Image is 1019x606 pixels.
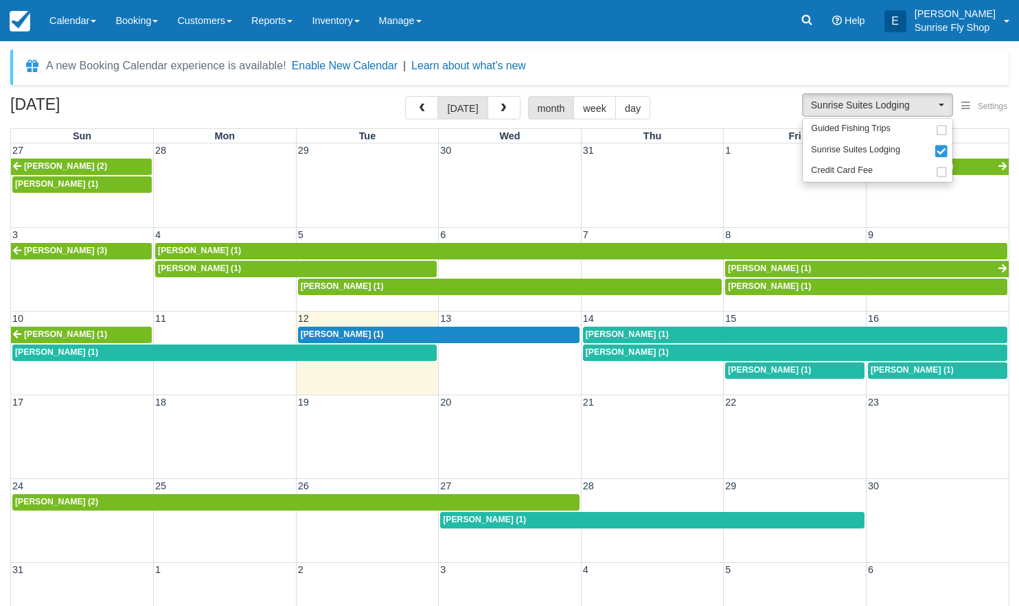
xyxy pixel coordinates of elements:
span: 31 [11,564,25,575]
span: 4 [154,229,162,240]
span: 12 [297,313,310,324]
span: 26 [297,480,310,491]
span: 20 [439,397,453,408]
a: [PERSON_NAME] (1) [440,512,865,528]
span: 4 [582,564,590,575]
span: 29 [724,480,737,491]
a: [PERSON_NAME] (1) [155,243,1007,259]
span: Help [845,15,865,26]
span: [PERSON_NAME] (2) [24,161,107,171]
span: Sunrise Suites Lodging [811,144,900,156]
div: A new Booking Calendar experience is available! [46,58,286,74]
span: Thu [643,130,661,141]
span: 14 [582,313,595,324]
span: 3 [11,229,19,240]
span: [PERSON_NAME] (1) [158,264,241,273]
span: 27 [11,145,25,156]
span: Tue [359,130,376,141]
a: [PERSON_NAME] (1) [11,327,152,343]
span: [PERSON_NAME] (1) [301,329,384,339]
i: Help [832,16,842,25]
a: [PERSON_NAME] (1) [298,279,722,295]
span: 7 [582,229,590,240]
span: 28 [582,480,595,491]
span: 30 [867,480,880,491]
span: [PERSON_NAME] (1) [24,329,107,339]
div: E [884,10,906,32]
span: 6 [867,564,875,575]
span: 18 [154,397,168,408]
span: 6 [439,229,447,240]
span: [PERSON_NAME] (1) [586,329,669,339]
span: 17 [11,397,25,408]
span: Fri [788,130,801,141]
span: Sunrise Suites Lodging [811,98,935,112]
a: [PERSON_NAME] (2) [12,494,580,511]
span: 21 [582,397,595,408]
img: checkfront-main-nav-mini-logo.png [10,11,30,32]
a: [PERSON_NAME] (2) [11,159,152,175]
span: 24 [11,480,25,491]
a: [PERSON_NAME] (1) [725,261,1009,277]
a: [PERSON_NAME] (1) [868,362,1007,379]
span: [PERSON_NAME] (3) [24,246,107,255]
span: [PERSON_NAME] (3) [871,161,954,171]
span: [PERSON_NAME] (2) [15,497,98,506]
span: 13 [439,313,453,324]
span: [PERSON_NAME] (1) [728,365,811,375]
span: 11 [154,313,168,324]
span: [PERSON_NAME] (1) [301,281,384,291]
span: 29 [297,145,310,156]
span: [PERSON_NAME] (1) [15,347,98,357]
p: Sunrise Fly Shop [915,21,996,34]
a: [PERSON_NAME] (1) [583,345,1007,361]
span: 15 [724,313,737,324]
span: [PERSON_NAME] (1) [871,365,954,375]
span: Settings [978,102,1007,111]
a: [PERSON_NAME] (1) [298,327,580,343]
a: [PERSON_NAME] (1) [583,327,1007,343]
a: [PERSON_NAME] (1) [725,362,865,379]
span: 5 [724,564,732,575]
span: 19 [297,397,310,408]
span: 30 [439,145,453,156]
p: [PERSON_NAME] [915,7,996,21]
span: Wed [499,130,520,141]
a: [PERSON_NAME] (1) [725,279,1007,295]
span: Mon [215,130,236,141]
a: Learn about what's new [411,60,526,71]
span: [PERSON_NAME] (1) [443,515,526,524]
span: 3 [439,564,447,575]
button: week [573,96,616,119]
a: [PERSON_NAME] (1) [12,345,437,361]
button: month [528,96,575,119]
a: [PERSON_NAME] (1) [155,261,437,277]
h2: [DATE] [10,96,184,121]
span: [PERSON_NAME] (1) [728,281,811,291]
button: [DATE] [437,96,488,119]
span: 31 [582,145,595,156]
span: 10 [11,313,25,324]
span: 22 [724,397,737,408]
span: 28 [154,145,168,156]
span: 1 [724,145,732,156]
span: 9 [867,229,875,240]
span: 23 [867,397,880,408]
a: [PERSON_NAME] (3) [11,243,152,259]
span: Sun [73,130,91,141]
span: Guided Fishing Trips [811,123,891,135]
span: 1 [154,564,162,575]
span: Credit Card Fee [811,165,873,177]
button: Sunrise Suites Lodging [802,93,953,117]
span: 25 [154,480,168,491]
button: Settings [953,97,1016,117]
button: day [615,96,650,119]
span: 8 [724,229,732,240]
span: | [403,60,406,71]
a: [PERSON_NAME] (1) [12,176,152,193]
span: 27 [439,480,453,491]
span: 5 [297,229,305,240]
span: [PERSON_NAME] (1) [586,347,669,357]
span: [PERSON_NAME] (1) [158,246,241,255]
button: Enable New Calendar [292,59,398,73]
